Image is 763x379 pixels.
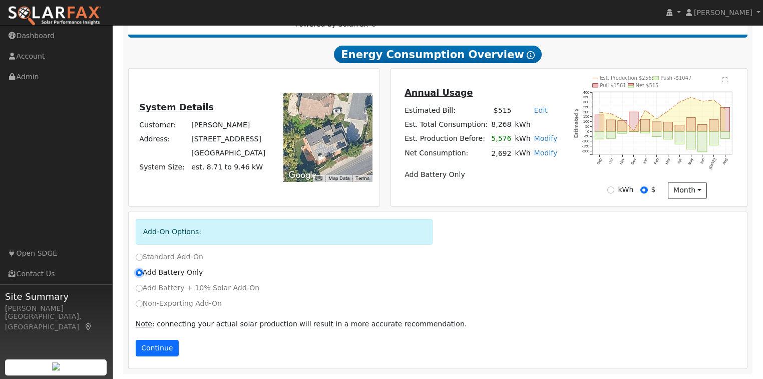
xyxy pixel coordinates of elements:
[136,298,222,309] label: Non-Exporting Add-On
[136,300,143,307] input: Non-Exporting Add-On
[619,157,626,165] text: Nov
[584,134,590,138] text: -50
[618,131,627,133] rect: onclick=""
[585,124,589,129] text: 50
[190,132,267,146] td: [STREET_ADDRESS]
[583,100,589,104] text: 300
[664,131,673,139] rect: onclick=""
[5,290,107,303] span: Site Summary
[403,167,559,181] td: Add Battery Only
[641,119,650,131] rect: onclick=""
[5,303,107,314] div: [PERSON_NAME]
[668,182,707,199] button: month
[600,75,655,81] text: Est. Production $2565
[694,9,752,17] span: [PERSON_NAME]
[714,99,715,101] circle: onclick=""
[725,108,726,110] circle: onclick=""
[513,146,532,161] td: kWh
[629,112,638,131] rect: onclick=""
[608,157,614,164] text: Oct
[490,146,513,161] td: 2,692
[641,131,650,133] rect: onclick=""
[490,132,513,146] td: 5,576
[722,157,729,165] text: Aug
[136,269,143,276] input: Add Battery Only
[328,175,349,182] button: Map Data
[574,108,579,138] text: Estimated $
[596,157,603,165] text: Sep
[582,139,590,143] text: -100
[699,157,706,165] text: Jun
[534,134,558,142] a: Modify
[5,311,107,332] div: [GEOGRAPHIC_DATA], [GEOGRAPHIC_DATA]
[652,131,661,136] rect: onclick=""
[513,132,532,146] td: kWh
[136,320,152,328] u: Note
[618,184,633,195] label: kWh
[675,131,684,144] rect: onclick=""
[600,83,627,88] text: Pull $1561
[698,124,707,131] rect: onclick=""
[315,175,322,182] button: Keyboard shortcuts
[138,160,190,174] td: System Size:
[334,46,541,64] span: Energy Consumption Overview
[607,120,616,131] rect: onclick=""
[583,105,589,109] text: 250
[661,75,692,81] text: Push -$1047
[630,157,637,165] text: Dec
[139,102,214,112] u: System Details
[656,118,658,120] circle: onclick=""
[583,90,589,94] text: 400
[721,107,730,131] rect: onclick=""
[583,95,589,99] text: 350
[513,118,559,132] td: kWh
[136,252,203,262] label: Standard Add-On
[698,131,707,152] rect: onclick=""
[652,122,661,131] rect: onclick=""
[665,157,672,165] text: Mar
[610,113,612,114] circle: onclick=""
[595,115,604,131] rect: onclick=""
[136,283,260,293] label: Add Battery + 10% Solar Add-On
[534,106,548,114] a: Edit
[403,146,490,161] td: Net Consumption:
[723,77,728,83] text: 
[702,100,704,102] circle: onclick=""
[138,118,190,132] td: Customer:
[84,323,93,331] a: Map
[286,169,319,182] img: Google
[687,118,696,132] rect: onclick=""
[190,118,267,132] td: [PERSON_NAME]
[710,120,719,132] rect: onclick=""
[190,160,267,174] td: System Size
[607,131,616,138] rect: onclick=""
[599,111,600,113] circle: onclick=""
[640,186,647,194] input: $
[651,184,656,195] label: $
[664,122,673,131] rect: onclick=""
[583,119,589,124] text: 100
[679,101,681,103] circle: onclick=""
[136,267,203,278] label: Add Battery Only
[527,51,535,59] i: Show Help
[675,125,684,131] rect: onclick=""
[721,131,730,138] rect: onclick=""
[582,144,590,148] text: -150
[490,104,513,118] td: $515
[622,119,623,120] circle: onclick=""
[136,219,433,245] div: Add-On Options:
[677,157,683,165] text: Apr
[405,88,473,98] u: Annual Usage
[534,149,558,157] a: Modify
[191,163,263,171] span: est. 8.71 to 9.46 kW
[403,104,490,118] td: Estimated Bill:
[52,362,60,370] img: retrieve
[403,118,490,132] td: Est. Total Consumption:
[136,285,143,292] input: Add Battery + 10% Solar Add-On
[490,118,513,132] td: 8,268
[618,121,627,132] rect: onclick=""
[636,83,659,88] text: Net $515
[595,131,604,139] rect: onclick=""
[8,6,102,27] img: SolarFax
[687,157,694,166] text: May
